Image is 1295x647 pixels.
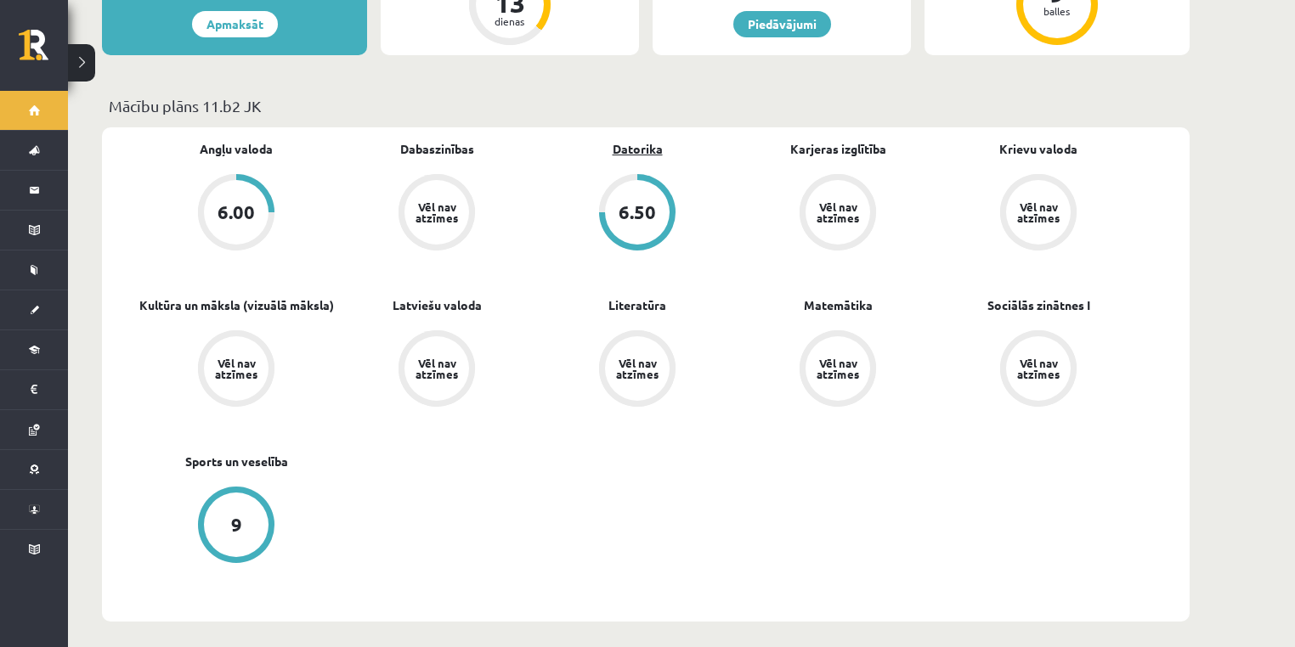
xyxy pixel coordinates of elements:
a: 9 [136,487,336,566]
div: Vēl nav atzīmes [614,357,661,380]
a: Krievu valoda [999,140,1077,158]
a: Vēl nav atzīmes [938,330,1139,410]
a: Vēl nav atzīmes [336,174,537,254]
div: Vēl nav atzīmes [212,357,260,380]
a: Vēl nav atzīmes [738,174,938,254]
a: Latviešu valoda [393,296,482,314]
a: Vēl nav atzīmes [738,330,938,410]
a: Dabaszinības [400,140,474,158]
div: balles [1032,6,1083,16]
a: Kultūra un māksla (vizuālā māksla) [139,296,334,314]
a: Matemātika [804,296,873,314]
a: 6.00 [136,174,336,254]
div: Vēl nav atzīmes [413,201,461,223]
a: Piedāvājumi [733,11,831,37]
a: Angļu valoda [200,140,273,158]
a: Literatūra [608,296,666,314]
div: Vēl nav atzīmes [1015,201,1062,223]
a: Vēl nav atzīmes [938,174,1139,254]
a: 6.50 [537,174,738,254]
div: Vēl nav atzīmes [814,357,862,380]
div: Vēl nav atzīmes [413,357,461,380]
div: Vēl nav atzīmes [1015,357,1062,380]
div: 6.50 [619,203,656,222]
p: Mācību plāns 11.b2 JK [109,94,1183,117]
a: Karjeras izglītība [790,140,886,158]
a: Vēl nav atzīmes [136,330,336,410]
div: 6.00 [218,203,255,222]
a: Sociālās zinātnes I [987,296,1090,314]
div: dienas [484,16,535,26]
a: Rīgas 1. Tālmācības vidusskola [19,30,68,72]
a: Datorika [613,140,663,158]
div: 9 [231,515,242,534]
a: Vēl nav atzīmes [336,330,537,410]
div: Vēl nav atzīmes [814,201,862,223]
a: Apmaksāt [192,11,278,37]
a: Sports un veselība [185,453,288,470]
a: Vēl nav atzīmes [537,330,738,410]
